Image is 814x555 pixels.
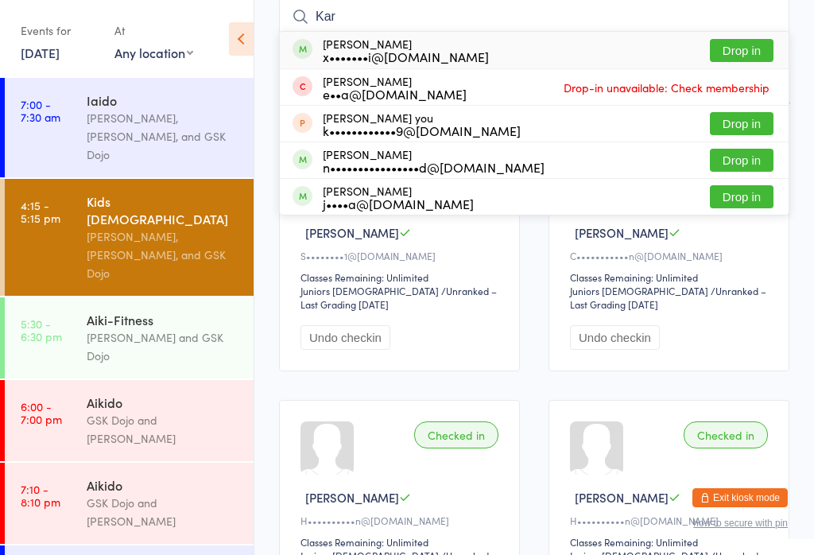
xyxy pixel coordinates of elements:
[300,284,439,297] div: Juniors [DEMOGRAPHIC_DATA]
[575,224,669,241] span: [PERSON_NAME]
[570,325,660,350] button: Undo checkin
[323,37,489,63] div: [PERSON_NAME]
[305,489,399,506] span: [PERSON_NAME]
[570,284,708,297] div: Juniors [DEMOGRAPHIC_DATA]
[5,297,254,378] a: 5:30 -6:30 pmAiki-Fitness[PERSON_NAME] and GSK Dojo
[5,78,254,177] a: 7:00 -7:30 amIaido[PERSON_NAME], [PERSON_NAME], and GSK Dojo
[570,270,773,284] div: Classes Remaining: Unlimited
[87,109,240,164] div: [PERSON_NAME], [PERSON_NAME], and GSK Dojo
[21,17,99,44] div: Events for
[323,111,521,137] div: [PERSON_NAME] you
[21,199,60,224] time: 4:15 - 5:15 pm
[692,488,788,507] button: Exit kiosk mode
[710,149,773,172] button: Drop in
[87,91,240,109] div: Iaido
[87,311,240,328] div: Aiki-Fitness
[570,249,773,262] div: C•••••••••••n@[DOMAIN_NAME]
[710,112,773,135] button: Drop in
[87,394,240,411] div: Aikido
[5,463,254,544] a: 7:10 -8:10 pmAikidoGSK Dojo and [PERSON_NAME]
[5,179,254,296] a: 4:15 -5:15 pmKids [DEMOGRAPHIC_DATA][PERSON_NAME], [PERSON_NAME], and GSK Dojo
[414,421,498,448] div: Checked in
[300,325,390,350] button: Undo checkin
[323,161,545,173] div: n••••••••••••••••d@[DOMAIN_NAME]
[5,380,254,461] a: 6:00 -7:00 pmAikidoGSK Dojo and [PERSON_NAME]
[21,317,62,343] time: 5:30 - 6:30 pm
[114,17,193,44] div: At
[710,185,773,208] button: Drop in
[87,192,240,227] div: Kids [DEMOGRAPHIC_DATA]
[300,514,503,527] div: H••••••••••n@[DOMAIN_NAME]
[87,476,240,494] div: Aikido
[87,494,240,530] div: GSK Dojo and [PERSON_NAME]
[300,270,503,284] div: Classes Remaining: Unlimited
[87,328,240,365] div: [PERSON_NAME] and GSK Dojo
[684,421,768,448] div: Checked in
[575,489,669,506] span: [PERSON_NAME]
[323,148,545,173] div: [PERSON_NAME]
[21,483,60,508] time: 7:10 - 8:10 pm
[87,227,240,282] div: [PERSON_NAME], [PERSON_NAME], and GSK Dojo
[323,124,521,137] div: k••••••••••••9@[DOMAIN_NAME]
[114,44,193,61] div: Any location
[570,514,773,527] div: H••••••••••n@[DOMAIN_NAME]
[693,518,788,529] button: how to secure with pin
[300,535,503,549] div: Classes Remaining: Unlimited
[560,76,773,99] span: Drop-in unavailable: Check membership
[710,39,773,62] button: Drop in
[323,75,467,100] div: [PERSON_NAME]
[323,184,474,210] div: [PERSON_NAME]
[323,197,474,210] div: j••••a@[DOMAIN_NAME]
[300,249,503,262] div: S••••••••1@[DOMAIN_NAME]
[305,224,399,241] span: [PERSON_NAME]
[21,98,60,123] time: 7:00 - 7:30 am
[570,535,773,549] div: Classes Remaining: Unlimited
[21,44,60,61] a: [DATE]
[21,400,62,425] time: 6:00 - 7:00 pm
[87,411,240,448] div: GSK Dojo and [PERSON_NAME]
[323,87,467,100] div: e••a@[DOMAIN_NAME]
[323,50,489,63] div: x•••••••i@[DOMAIN_NAME]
